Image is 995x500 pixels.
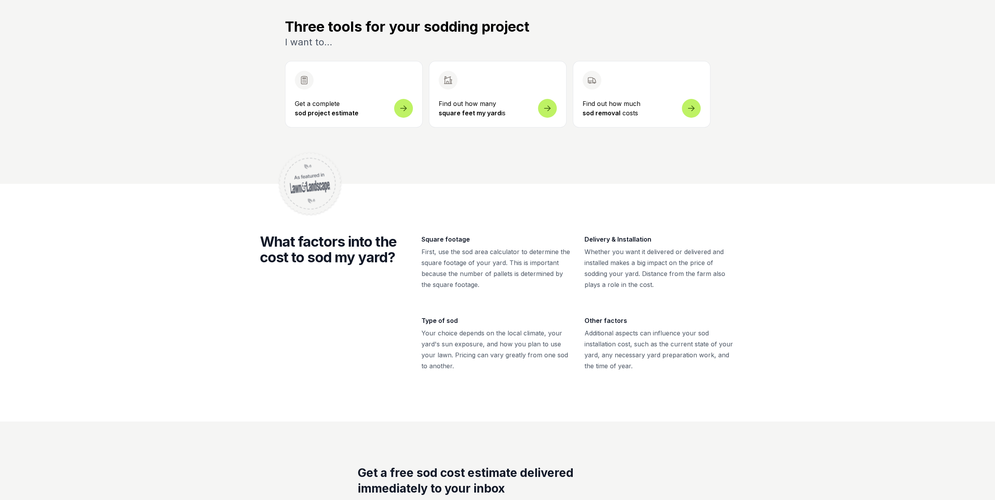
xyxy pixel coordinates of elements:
p: Find out how many is [439,99,557,118]
h3: Type of sod [421,315,572,326]
p: Additional aspects can influence your sod installation cost, such as the current state of your ya... [584,328,735,371]
strong: square feet my yard [439,109,501,117]
h2: Get a free sod cost estimate delivered immediately to your inbox [358,465,637,496]
img: Featured in Lawn & Landscape magazine badge [276,149,344,218]
a: Find out how many square feet my yardis [429,61,567,127]
p: Find out how much costs [583,99,701,118]
strong: sod removal [583,109,620,117]
p: I want to... [285,36,710,48]
p: Whether you want it delivered or delivered and installed makes a big impact on the price of soddi... [584,246,735,290]
p: First, use the sod area calculator to determine the square footage of your yard. This is importan... [421,246,572,290]
p: Get a complete [295,99,413,118]
h3: Delivery & Installation [584,234,735,245]
button: Open sod measurement and cost calculator [285,61,423,127]
p: Your choice depends on the local climate, your yard's sun exposure, and how you plan to use your ... [421,328,572,371]
h3: Other factors [584,315,735,326]
a: Find out how much sod removal costs [573,61,710,127]
strong: sod project estimate [295,109,359,117]
h3: Three tools for your sodding project [285,19,710,34]
h3: Square footage [421,234,572,245]
h2: What factors into the cost to sod my yard? [260,234,412,371]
